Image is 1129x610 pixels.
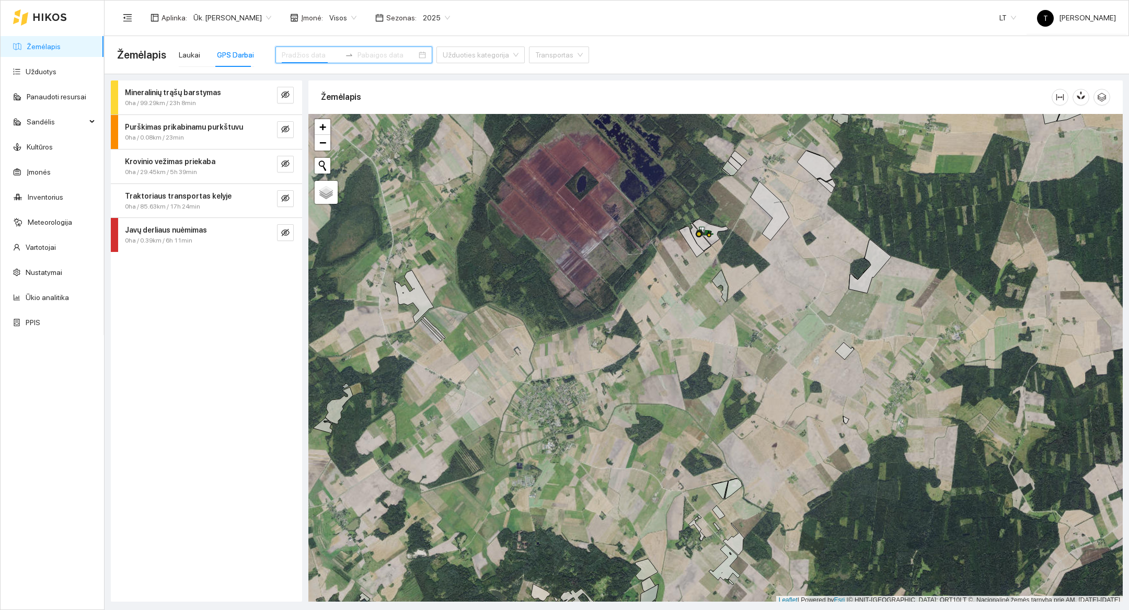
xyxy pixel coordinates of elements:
[125,202,200,212] span: 0ha / 85.63km / 17h 24min
[329,10,356,26] span: Visos
[277,224,294,241] button: eye-invisible
[277,87,294,103] button: eye-invisible
[162,12,187,24] span: Aplinka :
[193,10,271,26] span: Ūk. Sigitas Krivickas
[277,121,294,138] button: eye-invisible
[28,193,63,201] a: Inventorius
[1037,14,1116,22] span: [PERSON_NAME]
[319,120,326,133] span: +
[277,190,294,207] button: eye-invisible
[301,12,323,24] span: Įmonė :
[345,51,353,59] span: swap-right
[315,119,330,135] a: Zoom in
[834,596,845,604] a: Esri
[26,318,40,327] a: PPIS
[282,49,341,61] input: Pradžios data
[1052,93,1068,101] span: column-width
[358,49,417,61] input: Pabaigos data
[423,10,450,26] span: 2025
[290,14,298,22] span: shop
[277,156,294,172] button: eye-invisible
[315,158,330,174] button: Initiate a new search
[117,47,166,63] span: Žemėlapis
[27,42,61,51] a: Žemėlapis
[315,181,338,204] a: Layers
[217,49,254,61] div: GPS Darbai
[779,596,798,604] a: Leaflet
[26,268,62,277] a: Nustatymai
[125,226,207,234] strong: Javų derliaus nuėmimas
[151,14,159,22] span: layout
[345,51,353,59] span: to
[281,194,290,204] span: eye-invisible
[321,82,1052,112] div: Žemėlapis
[28,218,72,226] a: Meteorologija
[125,133,184,143] span: 0ha / 0.08km / 23min
[111,184,302,218] div: Traktoriaus transportas kelyje0ha / 85.63km / 17h 24mineye-invisible
[179,49,200,61] div: Laukai
[125,157,215,166] strong: Krovinio vežimas priekaba
[111,218,302,252] div: Javų derliaus nuėmimas0ha / 0.39km / 6h 11mineye-invisible
[1043,10,1048,27] span: T
[111,80,302,114] div: Mineralinių trąšų barstymas0ha / 99.29km / 23h 8mineye-invisible
[319,136,326,149] span: −
[315,135,330,151] a: Zoom out
[281,90,290,100] span: eye-invisible
[125,88,221,97] strong: Mineralinių trąšų barstymas
[27,93,86,101] a: Panaudoti resursai
[999,10,1016,26] span: LT
[281,125,290,135] span: eye-invisible
[27,143,53,151] a: Kultūros
[125,123,243,131] strong: Purškimas prikabinamu purkštuvu
[27,168,51,176] a: Įmonės
[111,149,302,183] div: Krovinio vežimas priekaba0ha / 29.45km / 5h 39mineye-invisible
[125,192,232,200] strong: Traktoriaus transportas kelyje
[281,159,290,169] span: eye-invisible
[26,67,56,76] a: Užduotys
[123,13,132,22] span: menu-fold
[776,596,1123,605] div: | Powered by © HNIT-[GEOGRAPHIC_DATA]; ORT10LT ©, Nacionalinė žemės tarnyba prie AM, [DATE]-[DATE]
[375,14,384,22] span: calendar
[847,596,848,604] span: |
[281,228,290,238] span: eye-invisible
[26,243,56,251] a: Vartotojai
[111,115,302,149] div: Purškimas prikabinamu purkštuvu0ha / 0.08km / 23mineye-invisible
[386,12,417,24] span: Sezonas :
[26,293,69,302] a: Ūkio analitika
[125,167,197,177] span: 0ha / 29.45km / 5h 39min
[117,7,138,28] button: menu-fold
[125,236,192,246] span: 0ha / 0.39km / 6h 11min
[27,111,86,132] span: Sandėlis
[1052,89,1068,106] button: column-width
[125,98,196,108] span: 0ha / 99.29km / 23h 8min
